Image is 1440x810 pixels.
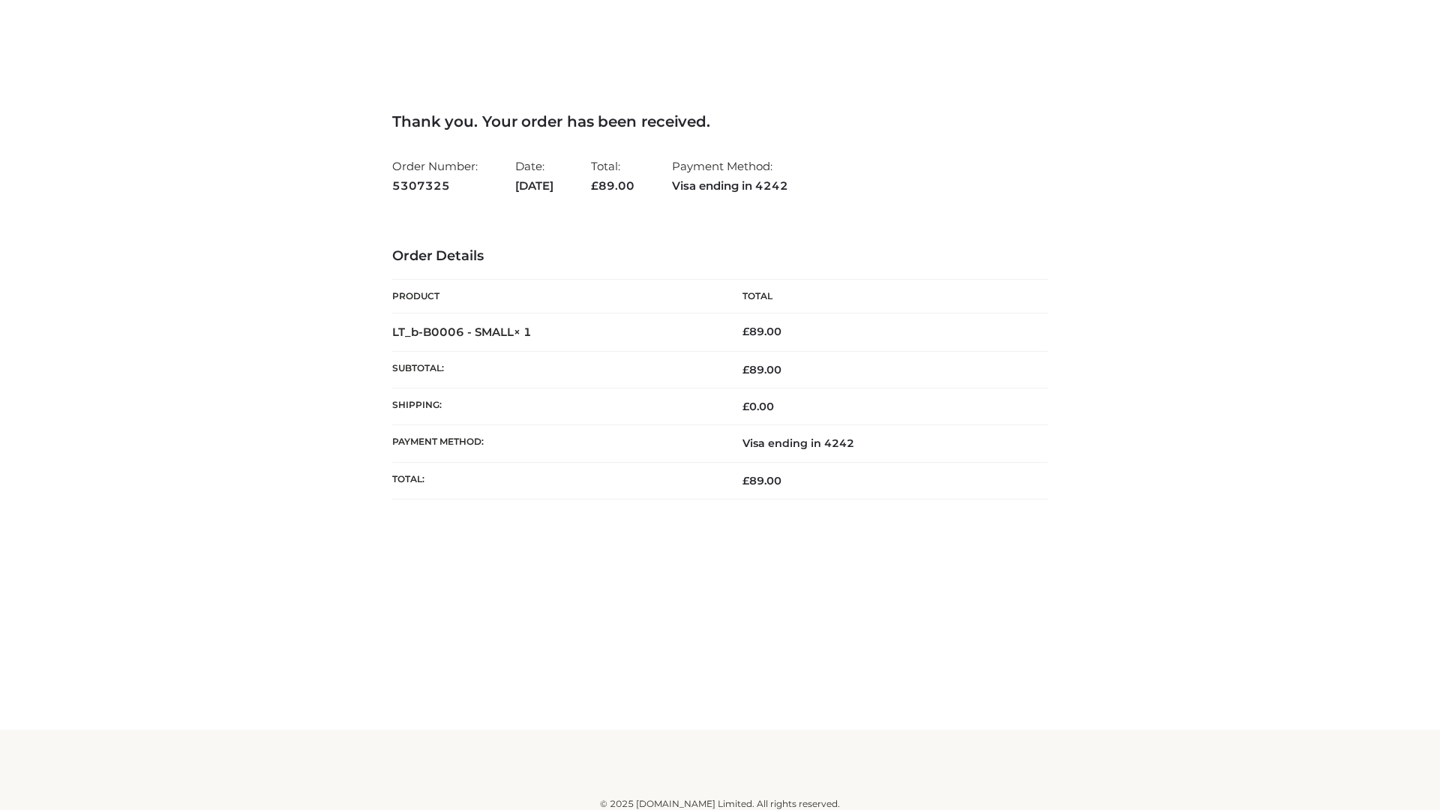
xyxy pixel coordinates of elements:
span: £ [742,474,749,487]
span: 89.00 [591,178,634,193]
strong: LT_b-B0006 - SMALL [392,325,532,339]
li: Date: [515,153,553,199]
th: Total: [392,462,720,499]
strong: × 1 [514,325,532,339]
bdi: 89.00 [742,325,781,338]
span: £ [742,400,749,413]
h3: Thank you. Your order has been received. [392,112,1048,130]
span: £ [742,325,749,338]
strong: 5307325 [392,176,478,196]
span: 89.00 [742,363,781,376]
th: Total [720,280,1048,313]
th: Payment method: [392,425,720,462]
bdi: 0.00 [742,400,774,413]
h3: Order Details [392,248,1048,265]
th: Product [392,280,720,313]
th: Shipping: [392,388,720,425]
strong: [DATE] [515,176,553,196]
span: £ [591,178,598,193]
td: Visa ending in 4242 [720,425,1048,462]
span: £ [742,363,749,376]
th: Subtotal: [392,351,720,388]
span: 89.00 [742,474,781,487]
strong: Visa ending in 4242 [672,176,788,196]
li: Total: [591,153,634,199]
li: Order Number: [392,153,478,199]
li: Payment Method: [672,153,788,199]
